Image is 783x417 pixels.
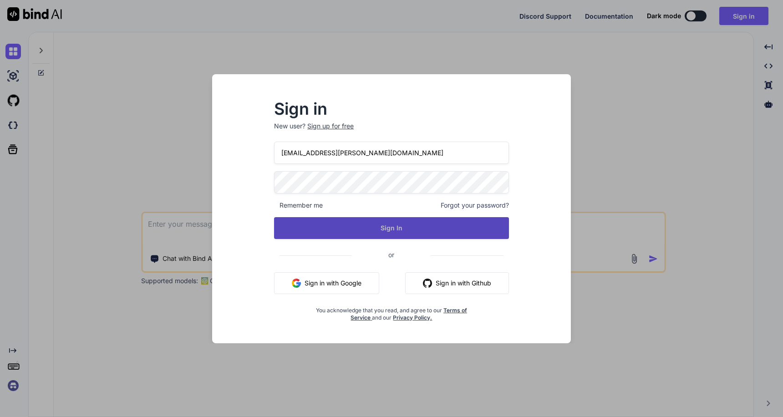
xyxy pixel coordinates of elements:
span: Remember me [274,201,323,210]
img: google [292,279,301,288]
button: Sign in with Github [405,272,509,294]
button: Sign in with Google [274,272,379,294]
h2: Sign in [274,102,509,116]
div: You acknowledge that you read, and agree to our and our [313,301,470,321]
button: Sign In [274,217,509,239]
a: Privacy Policy. [393,314,432,321]
p: New user? [274,122,509,142]
div: Sign up for free [307,122,354,131]
img: github [423,279,432,288]
span: Forgot your password? [441,201,509,210]
input: Login or Email [274,142,509,164]
a: Terms of Service [351,307,467,321]
span: or [352,244,431,266]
